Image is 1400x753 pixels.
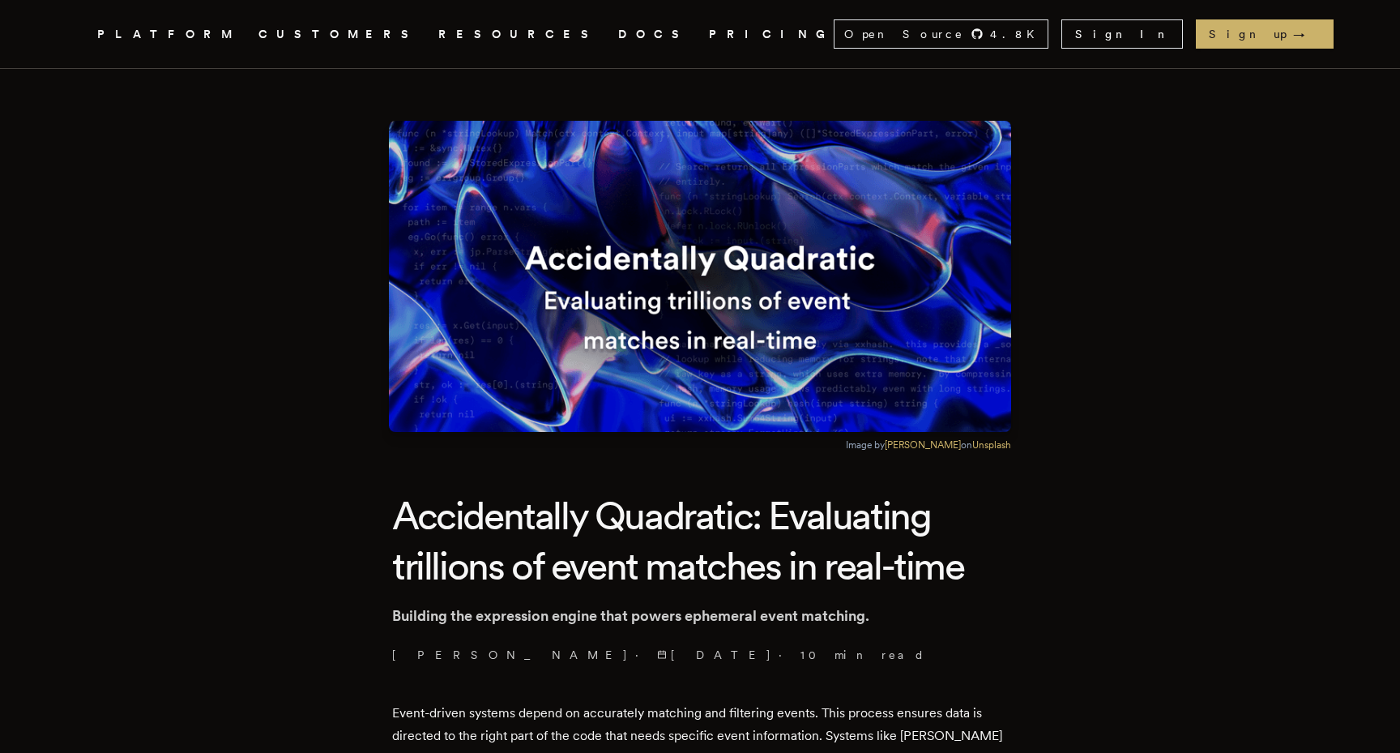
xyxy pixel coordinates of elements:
span: 4.8 K [990,26,1044,42]
span: Open Source [844,26,964,42]
a: [PERSON_NAME] [885,439,961,451]
img: Featured image for Accidentally Quadratic: Evaluating trillions of event matches in real-time blo... [389,121,1011,432]
button: PLATFORM [97,24,239,45]
p: Building the expression engine that powers ephemeral event matching. [392,605,1008,627]
span: 10 min read [800,647,925,663]
a: Sign up [1196,19,1334,49]
h1: Accidentally Quadratic: Evaluating trillions of event matches in real-time [392,490,1008,592]
button: RESOURCES [438,24,599,45]
a: DOCS [618,24,689,45]
span: [DATE] [657,647,772,663]
p: · · [392,647,1008,663]
span: → [1293,26,1321,42]
a: Unsplash [972,439,1011,451]
a: [PERSON_NAME] [392,647,629,663]
a: CUSTOMERS [258,24,419,45]
a: PRICING [709,24,834,45]
a: Sign In [1061,19,1183,49]
figcaption: Image by on [846,439,1011,451]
